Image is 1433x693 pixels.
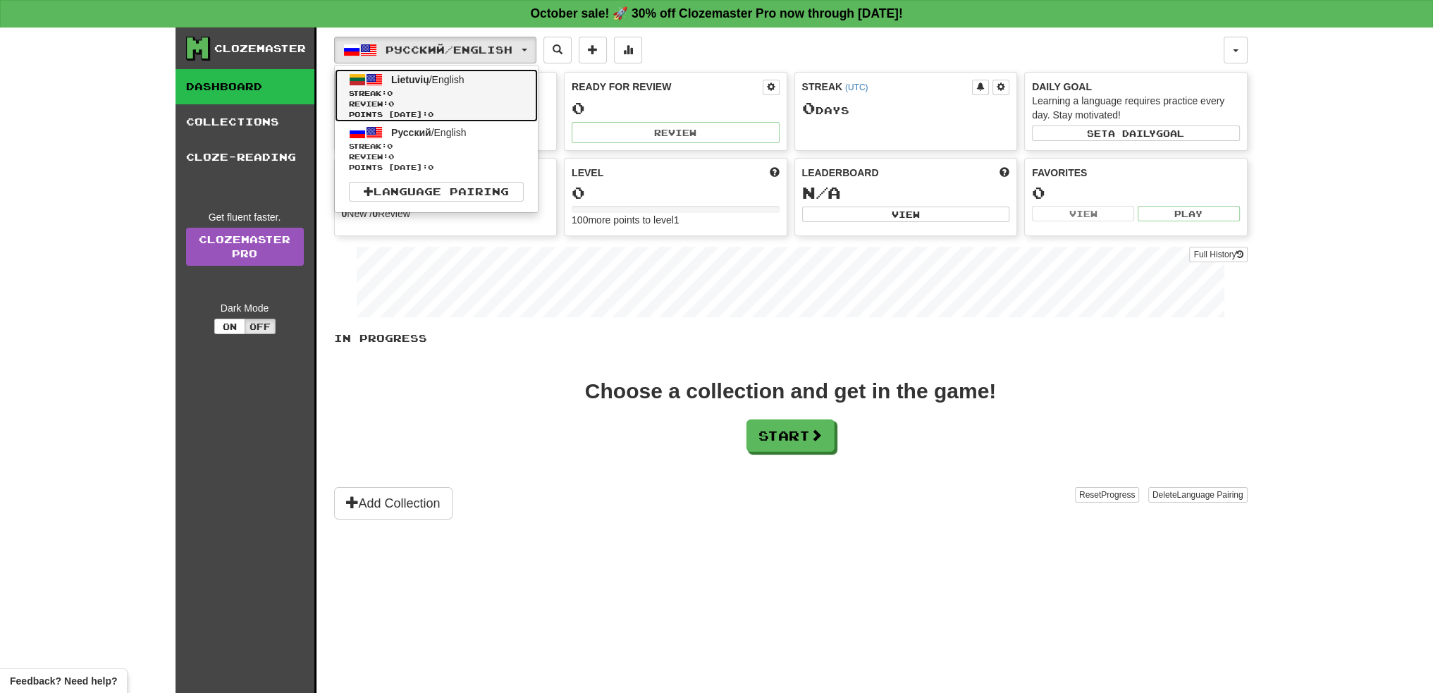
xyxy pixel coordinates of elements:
[387,89,393,97] span: 0
[386,44,512,56] span: Русский / English
[334,487,453,520] button: Add Collection
[342,207,550,221] div: New / Review
[349,152,524,162] span: Review: 0
[349,182,524,202] a: Language Pairing
[372,208,378,219] strong: 0
[1176,490,1243,500] span: Language Pairing
[746,419,835,452] button: Start
[1032,125,1240,141] button: Seta dailygoal
[802,183,841,202] span: N/A
[845,82,868,92] a: (UTC)
[1000,166,1009,180] span: This week in points, UTC
[1032,94,1240,122] div: Learning a language requires practice every day. Stay motivated!
[349,88,524,99] span: Streak:
[186,228,304,266] a: ClozemasterPro
[186,210,304,224] div: Get fluent faster.
[176,104,314,140] a: Collections
[10,674,117,688] span: Open feedback widget
[1032,80,1240,94] div: Daily Goal
[1189,247,1247,262] button: Full History
[1032,166,1240,180] div: Favorites
[391,74,429,85] span: Lietuvių
[214,319,245,334] button: On
[186,301,304,315] div: Dark Mode
[1075,487,1139,503] button: ResetProgress
[572,80,763,94] div: Ready for Review
[543,37,572,63] button: Search sentences
[802,99,1010,118] div: Day s
[342,208,348,219] strong: 0
[802,207,1010,222] button: View
[335,122,538,175] a: Русский/EnglishStreak:0 Review:0Points [DATE]:0
[176,69,314,104] a: Dashboard
[349,141,524,152] span: Streak:
[176,140,314,175] a: Cloze-Reading
[572,99,780,117] div: 0
[391,127,431,138] span: Русский
[802,98,816,118] span: 0
[802,80,973,94] div: Streak
[334,37,536,63] button: Русский/English
[349,109,524,120] span: Points [DATE]: 0
[1032,206,1134,221] button: View
[391,127,466,138] span: / English
[1108,128,1156,138] span: a daily
[572,122,780,143] button: Review
[334,331,1248,345] p: In Progress
[214,42,306,56] div: Clozemaster
[572,213,780,227] div: 100 more points to level 1
[245,319,276,334] button: Off
[1032,184,1240,202] div: 0
[770,166,780,180] span: Score more points to level up
[387,142,393,150] span: 0
[572,166,603,180] span: Level
[579,37,607,63] button: Add sentence to collection
[802,166,879,180] span: Leaderboard
[1138,206,1240,221] button: Play
[585,381,996,402] div: Choose a collection and get in the game!
[391,74,464,85] span: / English
[335,69,538,122] a: Lietuvių/EnglishStreak:0 Review:0Points [DATE]:0
[530,6,902,20] strong: October sale! 🚀 30% off Clozemaster Pro now through [DATE]!
[1101,490,1135,500] span: Progress
[1148,487,1248,503] button: DeleteLanguage Pairing
[349,99,524,109] span: Review: 0
[572,184,780,202] div: 0
[349,162,524,173] span: Points [DATE]: 0
[614,37,642,63] button: More stats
